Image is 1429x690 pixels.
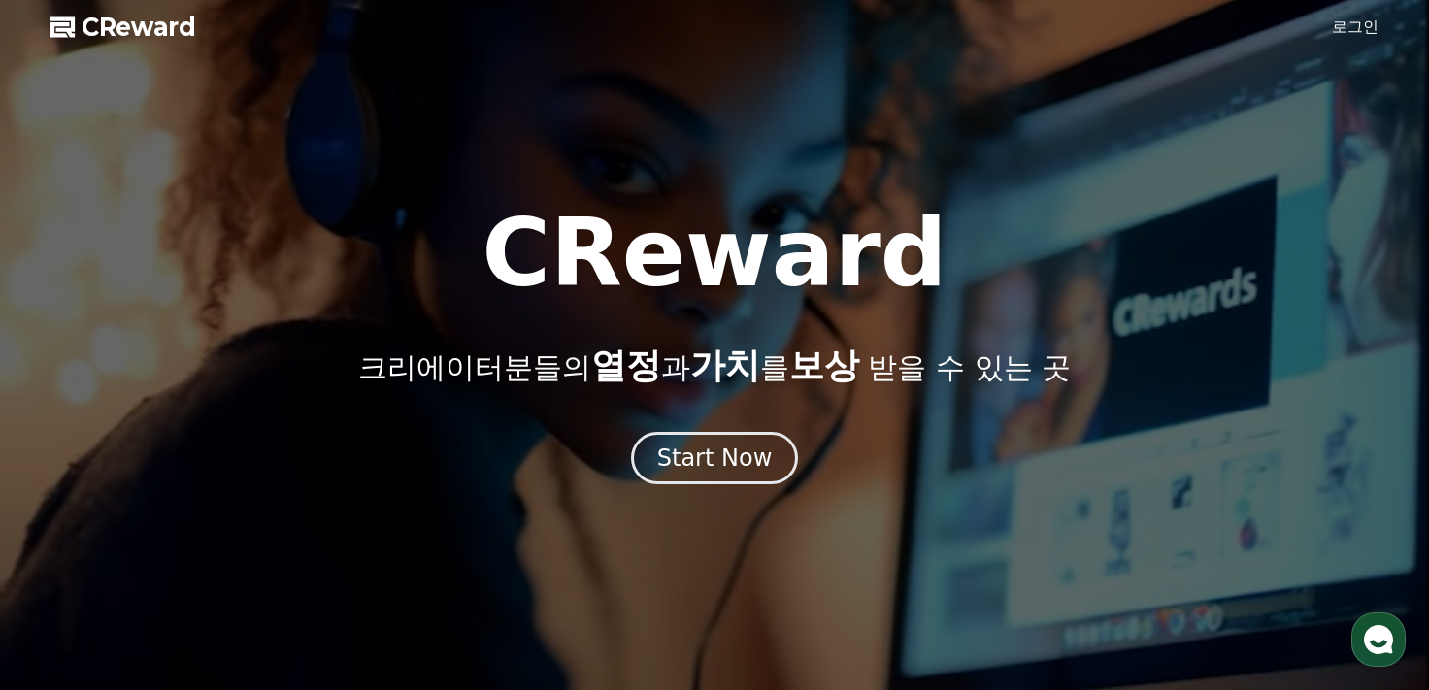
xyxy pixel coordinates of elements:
a: 로그인 [1332,16,1379,39]
a: Start Now [631,451,799,470]
span: 홈 [61,558,73,574]
span: 설정 [300,558,323,574]
button: Start Now [631,432,799,484]
h1: CReward [482,207,947,300]
span: 열정 [591,345,661,385]
span: 가치 [690,345,760,385]
a: 홈 [6,529,128,577]
a: 대화 [128,529,250,577]
a: CReward [50,12,196,43]
p: 크리에이터분들의 과 를 받을 수 있는 곳 [358,346,1071,385]
div: Start Now [657,443,773,474]
span: CReward [82,12,196,43]
span: 보상 [789,345,859,385]
a: 설정 [250,529,373,577]
span: 대화 [178,559,201,575]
